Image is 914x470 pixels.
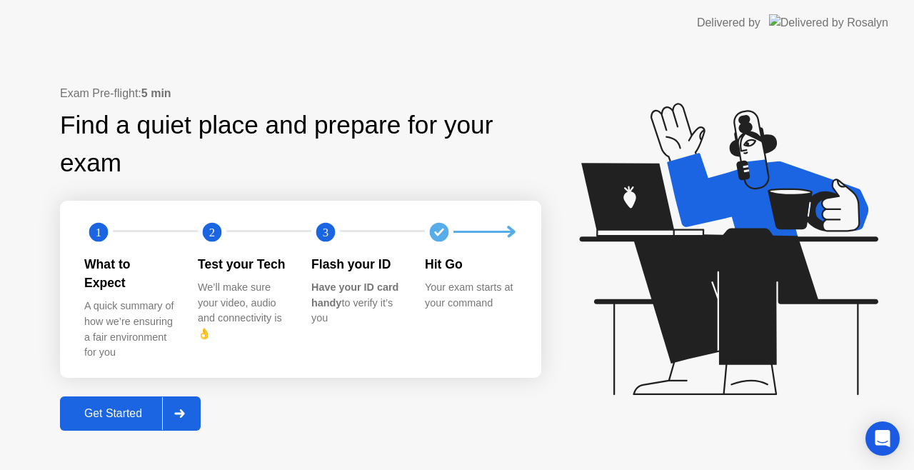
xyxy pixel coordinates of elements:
button: Get Started [60,396,201,431]
div: to verify it’s you [311,280,402,326]
div: Get Started [64,407,162,420]
div: Delivered by [697,14,760,31]
div: Open Intercom Messenger [865,421,900,456]
div: Find a quiet place and prepare for your exam [60,106,541,182]
b: Have your ID card handy [311,281,398,309]
img: Delivered by Rosalyn [769,14,888,31]
text: 1 [96,225,101,239]
div: Test your Tech [198,255,288,274]
div: A quick summary of how we’re ensuring a fair environment for you [84,299,175,360]
text: 2 [209,225,215,239]
div: Your exam starts at your command [425,280,516,311]
div: What to Expect [84,255,175,293]
div: Flash your ID [311,255,402,274]
div: We’ll make sure your video, audio and connectivity is 👌 [198,280,288,341]
div: Exam Pre-flight: [60,85,541,102]
div: Hit Go [425,255,516,274]
text: 3 [323,225,328,239]
b: 5 min [141,87,171,99]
